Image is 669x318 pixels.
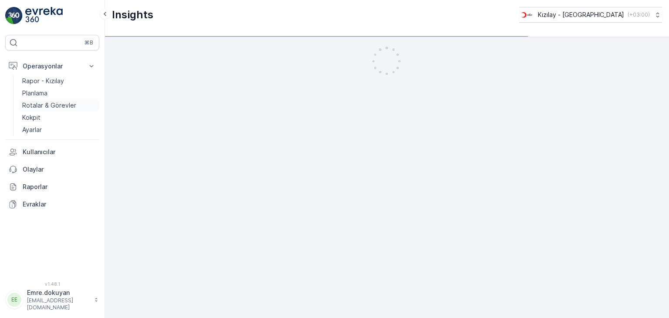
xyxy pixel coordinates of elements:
a: Evraklar [5,196,99,213]
a: Kullanıcılar [5,143,99,161]
a: Raporlar [5,178,99,196]
p: Kızılay - [GEOGRAPHIC_DATA] [538,10,624,19]
p: Planlama [22,89,47,98]
p: Emre.dokuyan [27,288,90,297]
p: [EMAIL_ADDRESS][DOMAIN_NAME] [27,297,90,311]
a: Planlama [19,87,99,99]
button: Kızılay - [GEOGRAPHIC_DATA](+03:00) [519,7,662,23]
img: k%C4%B1z%C4%B1lay_D5CCths_t1JZB0k.png [519,10,534,20]
p: Kullanıcılar [23,148,96,156]
div: EE [7,293,21,307]
p: Rotalar & Görevler [22,101,76,110]
p: Ayarlar [22,125,42,134]
p: Kokpit [22,113,41,122]
p: ⌘B [84,39,93,46]
p: Olaylar [23,165,96,174]
img: logo [5,7,23,24]
a: Rotalar & Görevler [19,99,99,112]
a: Rapor - Kızılay [19,75,99,87]
img: logo_light-DOdMpM7g.png [25,7,63,24]
a: Kokpit [19,112,99,124]
p: Operasyonlar [23,62,82,71]
span: v 1.48.1 [5,281,99,287]
p: Evraklar [23,200,96,209]
a: Olaylar [5,161,99,178]
p: Raporlar [23,183,96,191]
button: EEEmre.dokuyan[EMAIL_ADDRESS][DOMAIN_NAME] [5,288,99,311]
p: ( +03:00 ) [628,11,650,18]
p: Rapor - Kızılay [22,77,64,85]
button: Operasyonlar [5,58,99,75]
p: Insights [112,8,153,22]
a: Ayarlar [19,124,99,136]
